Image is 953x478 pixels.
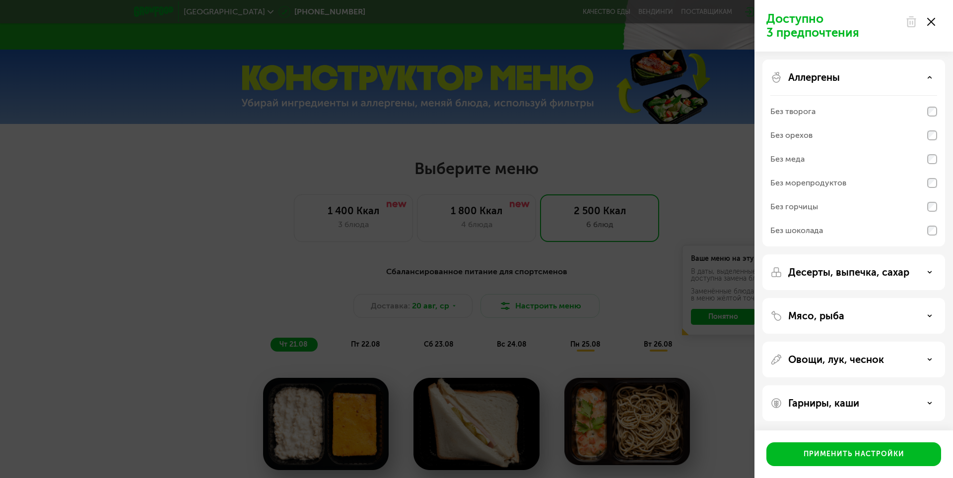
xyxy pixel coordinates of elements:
p: Аллергены [788,71,840,83]
div: Применить настройки [804,449,904,459]
div: Без творога [770,106,816,118]
p: Доступно 3 предпочтения [766,12,899,40]
div: Без морепродуктов [770,177,846,189]
div: Без шоколада [770,225,823,237]
div: Без меда [770,153,805,165]
button: Применить настройки [766,442,941,466]
p: Десерты, выпечка, сахар [788,266,909,278]
div: Без горчицы [770,201,818,213]
p: Мясо, рыба [788,310,844,322]
div: Без орехов [770,129,813,141]
p: Гарниры, каши [788,397,859,409]
p: Овощи, лук, чеснок [788,354,884,365]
